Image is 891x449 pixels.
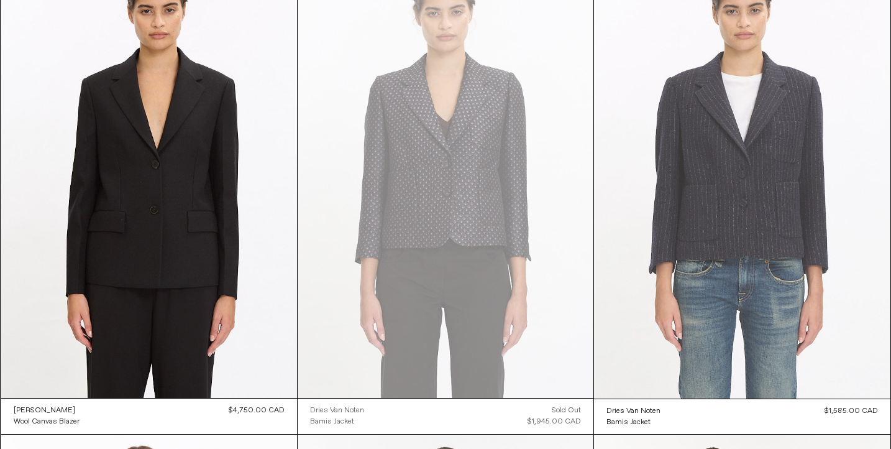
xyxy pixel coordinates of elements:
a: Bamis Jacket [310,416,364,427]
a: [PERSON_NAME] [14,405,80,416]
div: $1,945.00 CAD [528,416,581,427]
div: Dries Van Noten [606,406,660,417]
div: $4,750.00 CAD [229,405,285,416]
a: Bamis Jacket [606,417,660,428]
div: Bamis Jacket [606,417,651,428]
div: $1,585.00 CAD [825,405,878,417]
a: Dries Van Noten [310,405,364,416]
div: [PERSON_NAME] [14,405,75,416]
div: Bamis Jacket [310,417,354,427]
a: Wool Canvas Blazer [14,416,80,427]
div: Sold out [552,405,581,416]
a: Dries Van Noten [606,405,660,417]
